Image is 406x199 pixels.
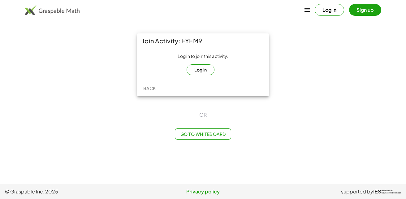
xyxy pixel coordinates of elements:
[142,53,264,75] div: Log in to join this activity.
[373,188,401,195] a: IESInstitute ofEducation Sciences
[382,190,401,194] span: Institute of Education Sciences
[373,189,381,195] span: IES
[199,111,207,119] span: OR
[143,85,156,91] span: Back
[180,131,226,137] span: Go to Whiteboard
[137,33,269,48] div: Join Activity: EYFM9
[175,128,231,140] button: Go to Whiteboard
[140,83,159,94] button: Back
[341,188,373,195] span: supported by
[137,188,269,195] a: Privacy policy
[187,64,215,75] button: Log in
[349,4,381,16] button: Sign up
[315,4,344,16] button: Log in
[5,188,137,195] span: © Graspable Inc, 2025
